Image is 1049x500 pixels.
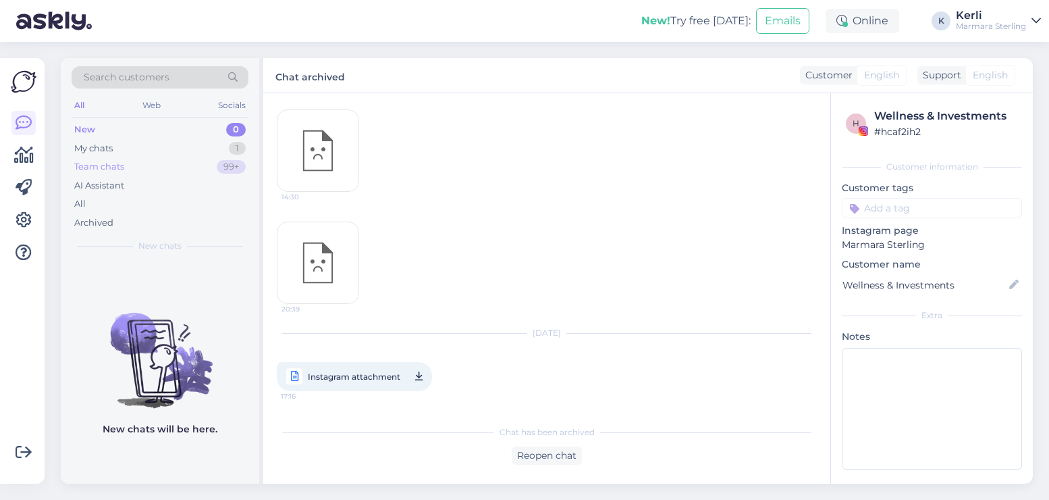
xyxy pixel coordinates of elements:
div: Customer information [842,161,1022,173]
p: Customer tags [842,181,1022,195]
p: Notes [842,330,1022,344]
div: My chats [74,142,113,155]
img: Askly Logo [11,69,36,95]
span: English [973,68,1008,82]
div: Reopen chat [512,447,582,465]
div: New [74,123,95,136]
div: [DATE] [277,327,817,339]
a: KerliMarmara Sterling [956,10,1041,32]
div: Archived [74,216,113,230]
div: Web [140,97,163,114]
div: Support [917,68,961,82]
div: Wellness & Investments [874,108,1018,124]
div: AI Assistant [74,179,124,193]
div: Kerli [956,10,1026,21]
div: Marmara Sterling [956,21,1026,32]
p: Instagram page [842,224,1022,238]
div: Customer [800,68,853,82]
label: Chat archived [275,66,345,84]
button: Emails [756,8,809,34]
div: Try free [DATE]: [641,13,751,29]
span: 14:30 [281,192,332,202]
div: Extra [842,309,1022,322]
div: 99+ [217,160,246,174]
span: New chats [138,240,182,252]
a: Instagram attachment17:16 [277,362,432,391]
div: # hcaf2ih2 [874,124,1018,139]
span: 20:39 [281,304,332,314]
p: New chats will be here. [103,422,217,436]
div: Online [826,9,899,33]
input: Add a tag [842,198,1022,218]
span: Instagram attachment [308,368,400,385]
input: Add name [842,278,1006,293]
div: Team chats [74,160,124,174]
span: h [853,118,859,128]
p: Marmara Sterling [842,238,1022,252]
p: Customer name [842,257,1022,272]
div: K [932,11,950,30]
span: 17:16 [281,388,331,405]
span: Chat has been archived [500,426,595,439]
b: New! [641,14,670,27]
div: 0 [226,123,246,136]
div: All [74,197,86,211]
span: English [864,68,899,82]
div: 1 [229,142,246,155]
img: No chats [61,289,259,410]
div: All [72,97,87,114]
span: Search customers [84,70,169,84]
div: Socials [215,97,248,114]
